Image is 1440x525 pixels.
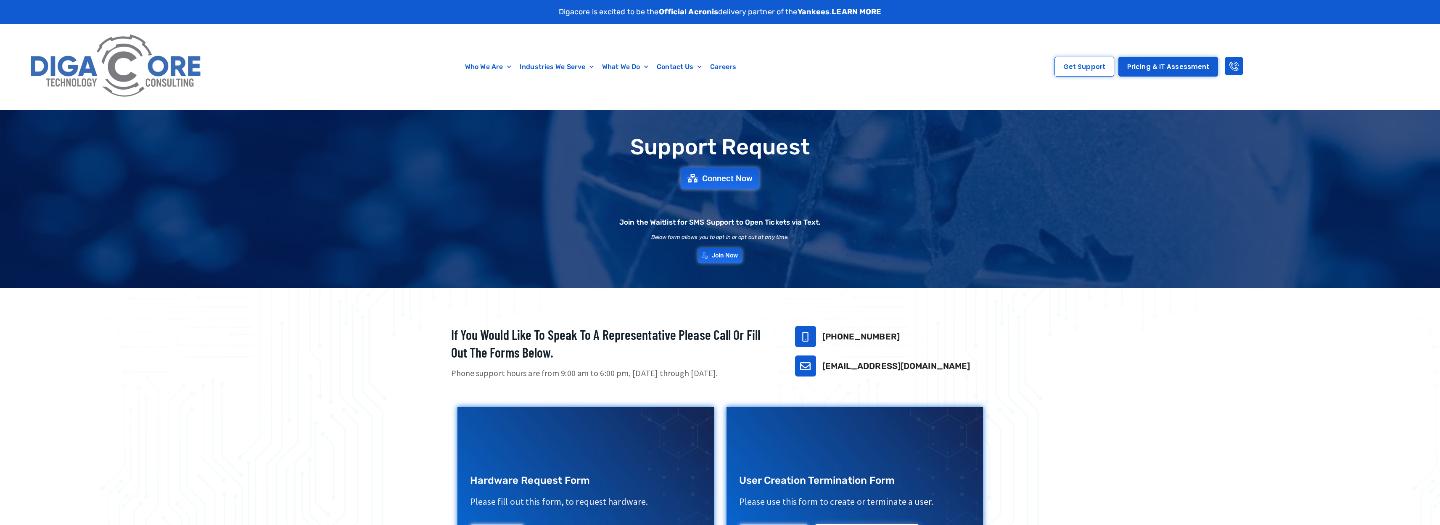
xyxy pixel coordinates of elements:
a: Get Support [1054,57,1114,77]
img: Support Request Icon [739,415,790,466]
a: Pricing & IT Assessment [1118,57,1218,77]
span: Get Support [1063,64,1105,70]
p: Digacore is excited to be the delivery partner of the . [559,6,882,18]
a: [PHONE_NUMBER] [822,331,900,342]
a: Careers [706,57,740,77]
h3: User Creation Termination Form [739,474,970,487]
nav: Menu [273,57,928,77]
span: Join Now [712,252,738,259]
a: What We Do [598,57,653,77]
strong: Yankees [798,7,830,16]
h3: Hardware Request Form [470,474,701,487]
a: Industries We Serve [515,57,598,77]
img: IT Support Icon [470,415,521,466]
h2: Join the Waitlist for SMS Support to Open Tickets via Text. [619,219,821,226]
a: Who We Are [461,57,515,77]
a: Join Now [698,248,742,263]
h1: Support Request [430,135,1010,159]
p: Please use this form to create or terminate a user. [739,496,970,508]
p: Please fill out this form, to request hardware. [470,496,701,508]
a: Connect Now [681,167,759,189]
p: Phone support hours are from 9:00 am to 6:00 pm, [DATE] through [DATE]. [451,367,774,379]
a: [EMAIL_ADDRESS][DOMAIN_NAME] [822,361,970,371]
img: Digacore logo 1 [26,28,207,105]
a: 732-646-5725 [795,326,816,347]
a: LEARN MORE [832,7,881,16]
strong: Official Acronis [659,7,719,16]
a: support@digacore.com [795,355,816,377]
span: Pricing & IT Assessment [1127,64,1209,70]
span: Connect Now [702,174,753,183]
h2: If you would like to speak to a representative please call or fill out the forms below. [451,326,774,361]
h2: Below form allows you to opt in or opt out at any time. [651,234,789,240]
a: Contact Us [653,57,706,77]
